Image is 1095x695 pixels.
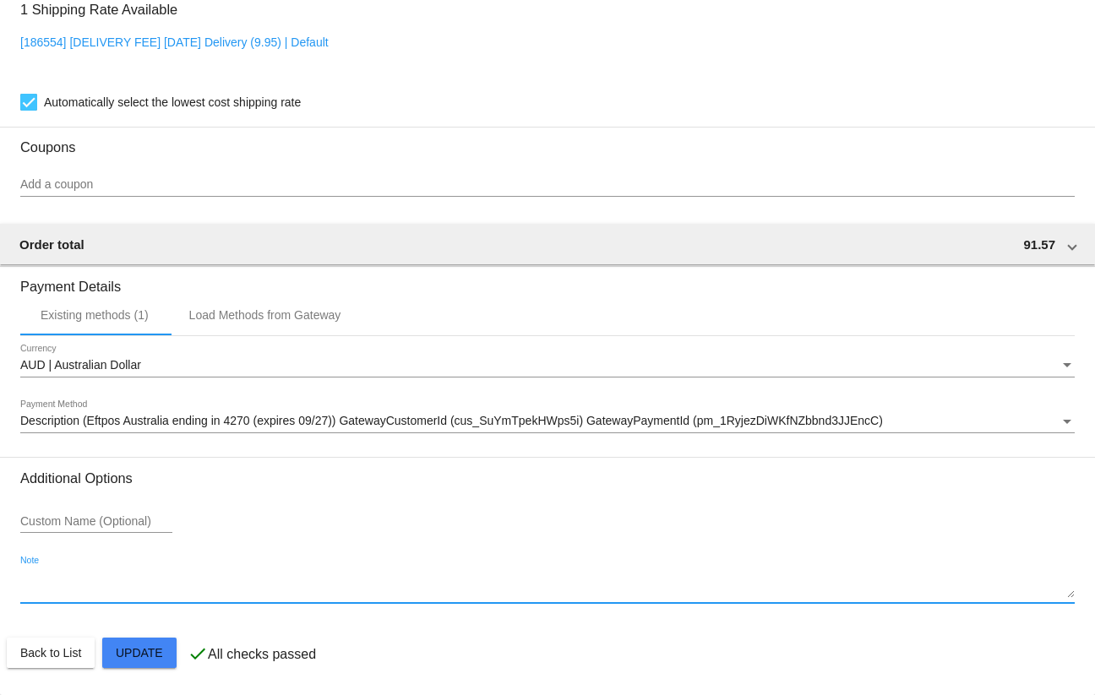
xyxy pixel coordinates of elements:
[20,266,1075,295] h3: Payment Details
[44,92,301,112] span: Automatically select the lowest cost shipping rate
[20,414,883,427] span: Description (Eftpos Australia ending in 4270 (expires 09/27)) GatewayCustomerId (cus_SuYmTpekHWps...
[20,35,329,49] a: [186554] [DELIVERY FEE] [DATE] Delivery (9.95) | Default
[19,237,84,252] span: Order total
[188,643,208,664] mat-icon: check
[20,515,172,529] input: Custom Name (Optional)
[20,358,141,372] span: AUD | Australian Dollar
[189,308,341,322] div: Load Methods from Gateway
[20,359,1075,372] mat-select: Currency
[20,415,1075,428] mat-select: Payment Method
[20,127,1075,155] h3: Coupons
[20,646,81,660] span: Back to List
[41,308,149,322] div: Existing methods (1)
[102,638,177,668] button: Update
[116,646,163,660] span: Update
[20,178,1075,192] input: Add a coupon
[7,638,95,668] button: Back to List
[1023,237,1055,252] span: 91.57
[208,647,316,662] p: All checks passed
[20,470,1075,486] h3: Additional Options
